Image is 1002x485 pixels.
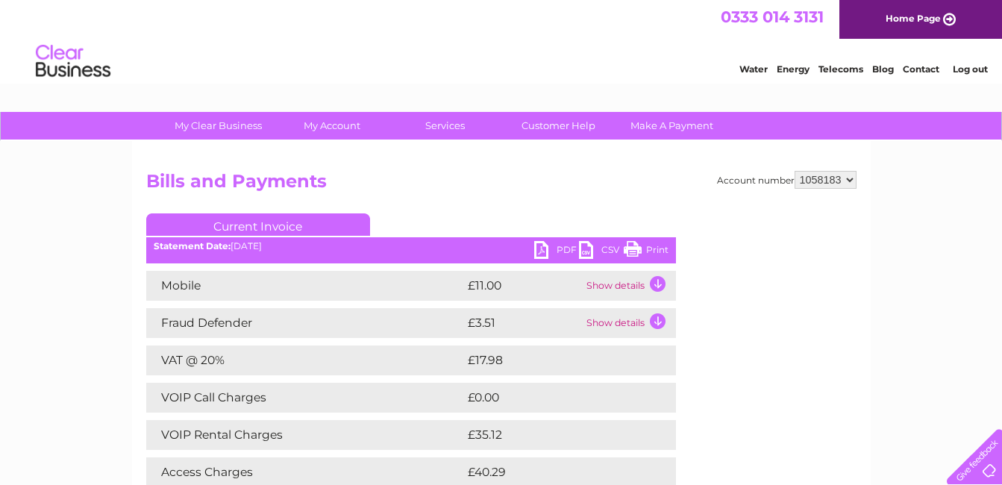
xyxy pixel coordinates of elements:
[146,171,857,199] h2: Bills and Payments
[872,63,894,75] a: Blog
[777,63,810,75] a: Energy
[464,420,644,450] td: £35.12
[146,420,464,450] td: VOIP Rental Charges
[464,345,645,375] td: £17.98
[721,7,824,26] a: 0333 014 3131
[903,63,939,75] a: Contact
[35,39,111,84] img: logo.png
[464,383,642,413] td: £0.00
[579,241,624,263] a: CSV
[534,241,579,263] a: PDF
[383,112,507,140] a: Services
[157,112,280,140] a: My Clear Business
[583,308,676,338] td: Show details
[497,112,620,140] a: Customer Help
[146,241,676,251] div: [DATE]
[610,112,733,140] a: Make A Payment
[146,383,464,413] td: VOIP Call Charges
[464,271,583,301] td: £11.00
[953,63,988,75] a: Log out
[146,271,464,301] td: Mobile
[818,63,863,75] a: Telecoms
[270,112,393,140] a: My Account
[624,241,668,263] a: Print
[739,63,768,75] a: Water
[154,240,231,251] b: Statement Date:
[146,345,464,375] td: VAT @ 20%
[717,171,857,189] div: Account number
[149,8,854,72] div: Clear Business is a trading name of Verastar Limited (registered in [GEOGRAPHIC_DATA] No. 3667643...
[146,213,370,236] a: Current Invoice
[464,308,583,338] td: £3.51
[146,308,464,338] td: Fraud Defender
[583,271,676,301] td: Show details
